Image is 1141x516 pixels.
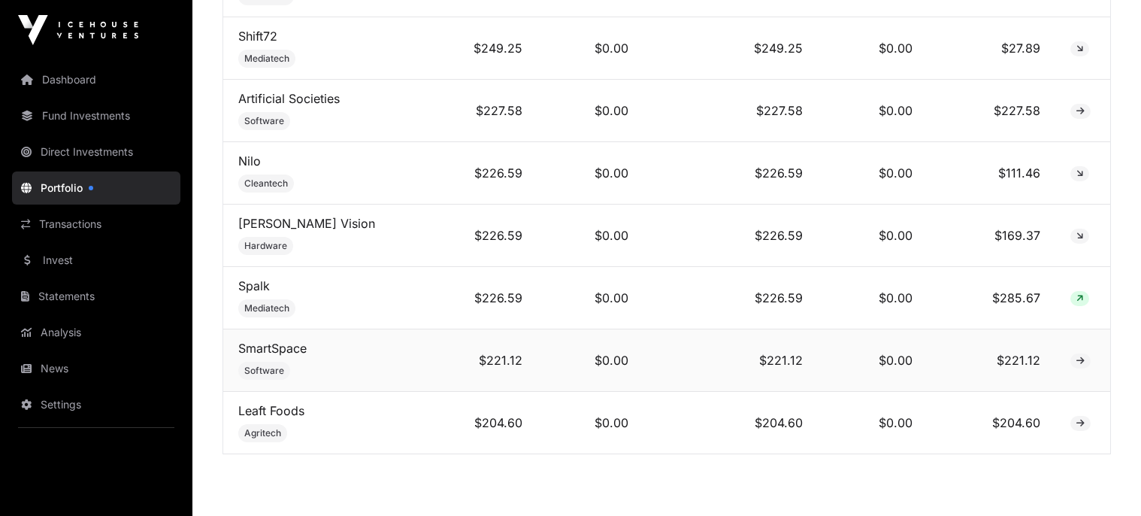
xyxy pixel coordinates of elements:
a: Transactions [12,208,180,241]
td: $226.59 [643,267,819,329]
td: $227.58 [928,80,1055,142]
a: Shift72 [238,29,277,44]
span: Software [244,115,284,127]
td: $0.00 [818,17,927,80]
a: Statements [12,280,180,313]
span: Agritech [244,427,281,439]
td: $226.59 [643,142,819,205]
td: $226.59 [643,205,819,267]
td: $0.00 [537,142,643,205]
td: $226.59 [434,267,538,329]
td: $0.00 [818,142,927,205]
td: $227.58 [434,80,538,142]
td: $204.60 [928,392,1055,454]
span: Hardware [244,240,287,252]
a: Fund Investments [12,99,180,132]
span: Cleantech [244,178,288,190]
a: Invest [12,244,180,277]
td: $221.12 [643,329,819,392]
td: $0.00 [537,17,643,80]
td: $0.00 [537,80,643,142]
td: $226.59 [434,205,538,267]
td: $0.00 [818,392,927,454]
a: Leaft Foods [238,403,304,418]
span: Mediatech [244,302,289,314]
a: [PERSON_NAME] Vision [238,216,375,231]
td: $0.00 [537,329,643,392]
td: $0.00 [537,392,643,454]
td: $0.00 [818,80,927,142]
td: $0.00 [818,205,927,267]
a: Spalk [238,278,270,293]
td: $204.60 [434,392,538,454]
td: $249.25 [643,17,819,80]
td: $221.12 [928,329,1055,392]
td: $0.00 [818,329,927,392]
td: $227.58 [643,80,819,142]
a: Analysis [12,316,180,349]
a: Direct Investments [12,135,180,168]
a: News [12,352,180,385]
a: Settings [12,388,180,421]
a: Nilo [238,153,261,168]
a: Portfolio [12,171,180,205]
td: $204.60 [643,392,819,454]
td: $0.00 [818,267,927,329]
td: $226.59 [434,142,538,205]
a: Dashboard [12,63,180,96]
span: Mediatech [244,53,289,65]
td: $0.00 [537,205,643,267]
td: $221.12 [434,329,538,392]
a: SmartSpace [238,341,307,356]
a: Artificial Societies [238,91,340,106]
td: $169.37 [928,205,1055,267]
img: Icehouse Ventures Logo [18,15,138,45]
td: $249.25 [434,17,538,80]
td: $285.67 [928,267,1055,329]
iframe: Chat Widget [1066,444,1141,516]
td: $27.89 [928,17,1055,80]
td: $0.00 [537,267,643,329]
span: Software [244,365,284,377]
td: $111.46 [928,142,1055,205]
